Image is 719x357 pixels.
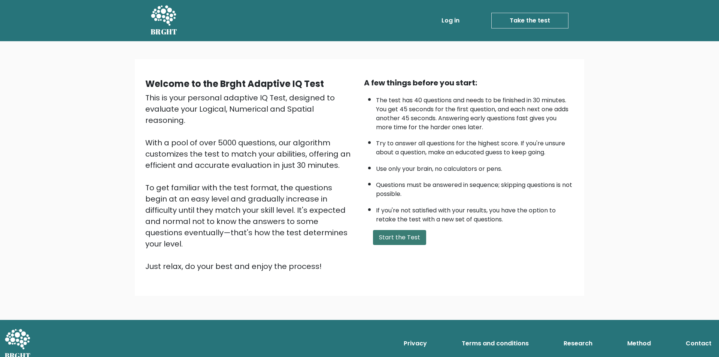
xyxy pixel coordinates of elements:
[373,230,426,245] button: Start the Test
[439,13,462,28] a: Log in
[376,92,574,132] li: The test has 40 questions and needs to be finished in 30 minutes. You get 45 seconds for the firs...
[145,78,324,90] b: Welcome to the Brght Adaptive IQ Test
[364,77,574,88] div: A few things before you start:
[151,27,178,36] h5: BRGHT
[561,336,595,351] a: Research
[491,13,568,28] a: Take the test
[376,161,574,173] li: Use only your brain, no calculators or pens.
[683,336,715,351] a: Contact
[145,92,355,272] div: This is your personal adaptive IQ Test, designed to evaluate your Logical, Numerical and Spatial ...
[624,336,654,351] a: Method
[376,135,574,157] li: Try to answer all questions for the highest score. If you're unsure about a question, make an edu...
[376,177,574,199] li: Questions must be answered in sequence; skipping questions is not possible.
[459,336,532,351] a: Terms and conditions
[376,202,574,224] li: If you're not satisfied with your results, you have the option to retake the test with a new set ...
[151,3,178,38] a: BRGHT
[401,336,430,351] a: Privacy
